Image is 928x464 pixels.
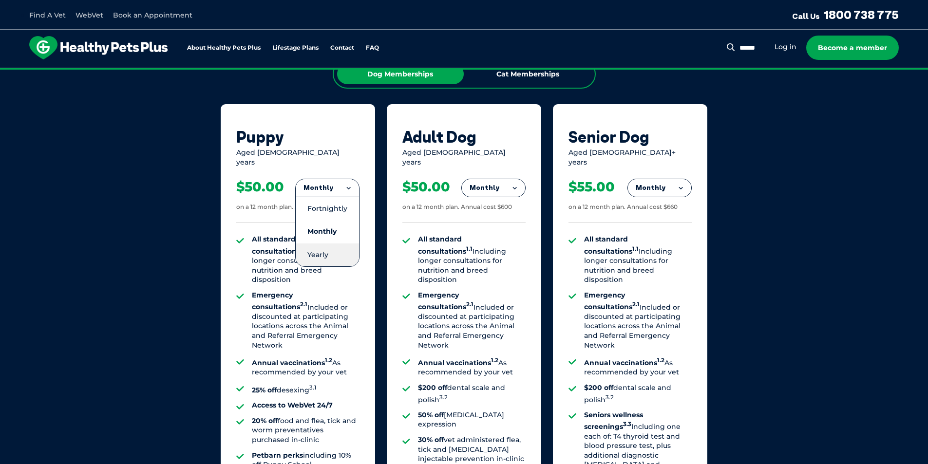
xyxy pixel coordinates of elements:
[252,356,360,377] li: As recommended by your vet
[418,291,473,311] strong: Emergency consultations
[792,7,899,22] a: Call Us1800 738 775
[187,45,261,51] a: About Healthy Pets Plus
[792,11,820,21] span: Call Us
[418,383,447,392] strong: $200 off
[418,410,444,419] strong: 50% off
[296,197,359,220] li: Fortnightly
[236,148,360,167] div: Aged [DEMOGRAPHIC_DATA] years
[418,291,526,350] li: Included or discounted at participating locations across the Animal and Referral Emergency Network
[402,128,526,146] div: Adult Dog
[491,357,498,364] sup: 1.2
[465,64,591,84] div: Cat Memberships
[418,383,526,405] li: dental scale and polish
[568,128,692,146] div: Senior Dog
[325,357,332,364] sup: 1.2
[628,179,691,197] button: Monthly
[29,11,66,19] a: Find A Vet
[366,45,379,51] a: FAQ
[418,358,498,367] strong: Annual vaccinations
[584,235,639,255] strong: All standard consultations
[462,179,525,197] button: Monthly
[236,203,346,211] div: on a 12 month plan. Annual cost $600
[252,416,278,425] strong: 20% off
[296,220,359,243] li: Monthly
[252,291,360,350] li: Included or discounted at participating locations across the Animal and Referral Emergency Network
[252,291,307,311] strong: Emergency consultations
[568,148,692,167] div: Aged [DEMOGRAPHIC_DATA]+ years
[252,383,360,395] li: desexing
[657,357,664,364] sup: 1.2
[568,179,615,195] div: $55.00
[29,36,168,59] img: hpp-logo
[775,42,796,52] a: Log in
[252,235,306,255] strong: All standard consultations
[584,410,643,431] strong: Seniors wellness screenings
[584,383,613,392] strong: $200 off
[584,235,692,285] li: Including longer consultations for nutrition and breed disposition
[418,235,526,285] li: Including longer consultations for nutrition and breed disposition
[439,394,448,401] sup: 3.2
[418,410,526,429] li: [MEDICAL_DATA] expression
[606,394,614,401] sup: 3.2
[236,128,360,146] div: Puppy
[418,435,526,464] li: vet administered flea, tick and [MEDICAL_DATA] injectable prevention in-clinic
[418,235,473,255] strong: All standard consultations
[282,68,646,77] span: Proactive, preventative wellness program designed to keep your pet healthier and happier for longer
[806,36,899,60] a: Become a member
[584,291,640,311] strong: Emergency consultations
[309,384,316,391] sup: 3.1
[252,401,333,409] strong: Access to WebVet 24/7
[337,64,464,84] div: Dog Memberships
[76,11,103,19] a: WebVet
[584,291,692,350] li: Included or discounted at participating locations across the Animal and Referral Emergency Network
[252,416,360,445] li: food and flea, tick and worm preventatives purchased in-clinic
[623,421,631,427] sup: 3.3
[252,358,332,367] strong: Annual vaccinations
[236,179,284,195] div: $50.00
[466,245,473,252] sup: 1.1
[300,301,307,308] sup: 2.1
[296,179,359,197] button: Monthly
[402,148,526,167] div: Aged [DEMOGRAPHIC_DATA] years
[252,235,360,285] li: Including longer consultations for nutrition and breed disposition
[584,383,692,405] li: dental scale and polish
[418,435,444,444] strong: 30% off
[725,42,737,52] button: Search
[584,356,692,377] li: As recommended by your vet
[113,11,192,19] a: Book an Appointment
[252,451,303,460] strong: Petbarn perks
[252,386,277,394] strong: 25% off
[330,45,354,51] a: Contact
[568,203,678,211] div: on a 12 month plan. Annual cost $660
[632,245,639,252] sup: 1.1
[466,301,473,308] sup: 2.1
[296,243,359,266] li: Yearly
[418,356,526,377] li: As recommended by your vet
[402,203,512,211] div: on a 12 month plan. Annual cost $600
[632,301,640,308] sup: 2.1
[402,179,450,195] div: $50.00
[272,45,319,51] a: Lifestage Plans
[584,358,664,367] strong: Annual vaccinations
